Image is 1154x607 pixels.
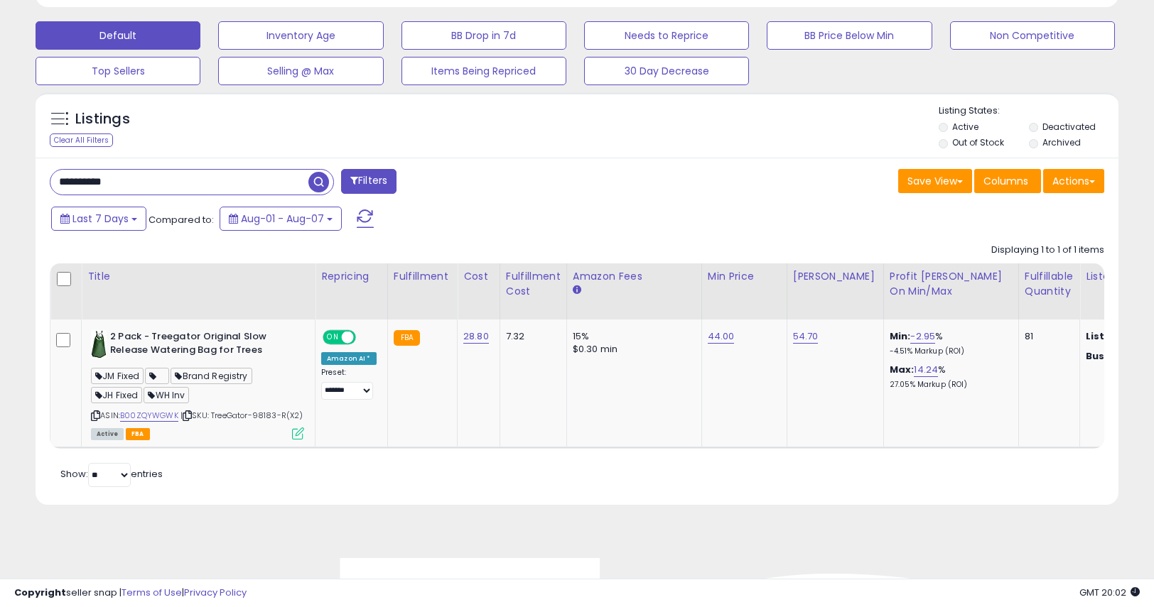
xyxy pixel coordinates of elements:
div: % [890,330,1008,356]
button: Columns [974,169,1041,193]
span: Columns [983,174,1028,188]
button: Aug-01 - Aug-07 [220,207,342,231]
button: Items Being Repriced [401,57,566,85]
div: ASIN: [91,330,304,438]
span: Last 7 Days [72,212,129,226]
button: 30 Day Decrease [584,57,749,85]
th: The percentage added to the cost of goods (COGS) that forms the calculator for Min & Max prices. [883,263,1018,319]
div: Title [87,269,309,284]
p: 27.05% Markup (ROI) [890,380,1008,390]
div: Profit [PERSON_NAME] on Min/Max [890,269,1013,299]
div: Fulfillment [394,269,451,284]
button: Default [36,21,200,50]
div: 81 [1025,330,1069,343]
button: Save View [898,169,972,193]
span: WH Inv [144,387,189,403]
div: $0.30 min [573,343,691,356]
button: Inventory Age [218,21,383,50]
a: 28.80 [463,329,489,344]
small: FBA [394,330,420,346]
img: 41HOoKqzLDL._SL40_.jpg [91,330,107,359]
div: 7.32 [506,330,556,343]
button: BB Drop in 7d [401,21,566,50]
span: FBA [126,428,150,440]
span: JM Fixed [91,368,144,384]
span: OFF [354,332,377,344]
b: Max: [890,363,915,376]
span: Show: entries [60,467,163,481]
div: [PERSON_NAME] [793,269,878,284]
div: Preset: [321,368,377,400]
button: Last 7 Days [51,207,146,231]
a: B00ZQYWGWK [120,410,178,422]
span: Aug-01 - Aug-07 [241,212,324,226]
button: Needs to Reprice [584,21,749,50]
span: Compared to: [149,213,214,226]
label: Out of Stock [952,136,1004,148]
label: Archived [1042,136,1081,148]
div: Amazon AI * [321,352,377,365]
button: Filters [341,169,397,194]
button: Top Sellers [36,57,200,85]
a: 44.00 [708,329,735,344]
div: Displaying 1 to 1 of 1 items [991,244,1104,257]
button: Non Competitive [950,21,1115,50]
div: 15% [573,330,691,343]
button: BB Price Below Min [767,21,932,50]
span: JH Fixed [91,387,142,403]
label: Deactivated [1042,121,1096,133]
div: % [890,363,1008,390]
span: | SKU: TreeGator-98183-R(X2) [180,410,303,421]
b: Listed Price: [1086,329,1150,343]
button: Selling @ Max [218,57,383,85]
div: Cost [463,269,494,284]
div: Fulfillable Quantity [1025,269,1074,299]
h5: Listings [75,109,130,129]
label: Active [952,121,978,133]
p: Listing States: [939,104,1118,118]
small: Amazon Fees. [573,284,581,297]
div: Amazon Fees [573,269,696,284]
div: Clear All Filters [50,133,113,147]
button: Actions [1043,169,1104,193]
a: 14.24 [914,363,938,377]
p: -4.51% Markup (ROI) [890,346,1008,356]
span: All listings currently available for purchase on Amazon [91,428,124,440]
span: Brand Registry [171,368,252,384]
b: Min: [890,329,911,343]
span: ON [324,332,342,344]
a: 54.70 [793,329,819,344]
div: Fulfillment Cost [506,269,561,299]
div: Min Price [708,269,781,284]
div: Repricing [321,269,382,284]
a: -2.95 [910,329,935,344]
b: 2 Pack - Treegator Original Slow Release Watering Bag for Trees [110,330,283,360]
